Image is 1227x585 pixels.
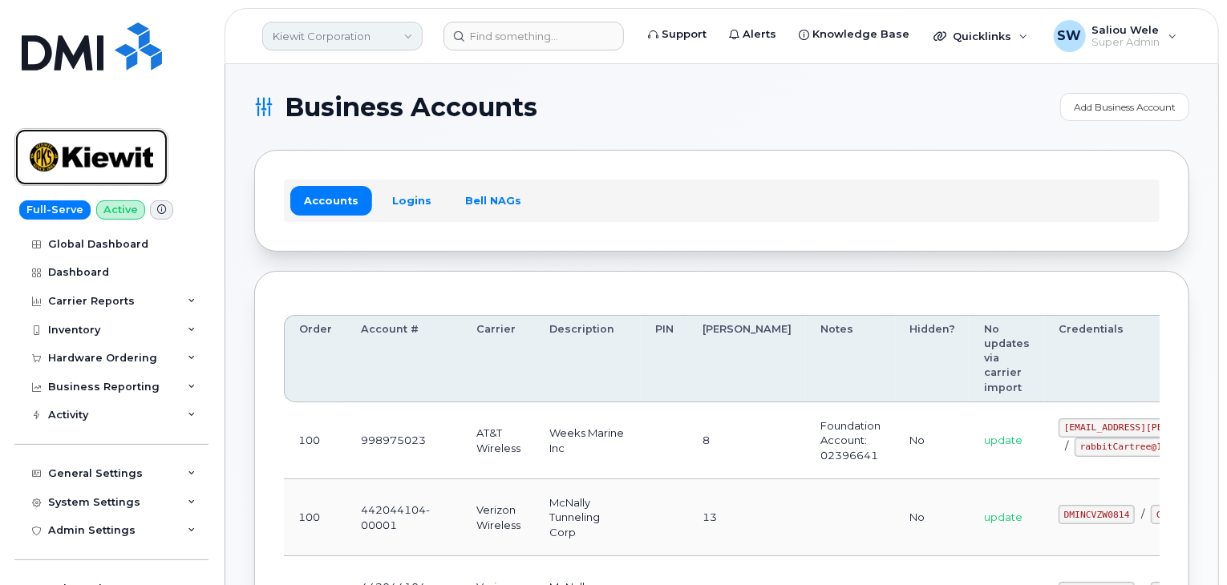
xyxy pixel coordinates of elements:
[1141,507,1144,520] span: /
[346,479,462,556] td: 442044104-00001
[1059,505,1135,524] code: DMINCVZW0814
[462,315,535,402] th: Carrier
[346,315,462,402] th: Account #
[1060,93,1189,121] a: Add Business Account
[462,402,535,479] td: AT&T Wireless
[535,402,641,479] td: Weeks Marine Inc
[284,402,346,479] td: 100
[284,315,346,402] th: Order
[535,479,641,556] td: McNally Tunneling Corp
[1075,438,1168,457] code: rabbitCartree@1
[285,95,537,119] span: Business Accounts
[1157,515,1215,573] iframe: Messenger Launcher
[290,186,372,215] a: Accounts
[641,315,688,402] th: PIN
[970,315,1044,402] th: No updates via carrier import
[1065,439,1068,452] span: /
[346,402,462,479] td: 998975023
[806,402,895,479] td: Foundation Account: 02396641
[452,186,535,215] a: Bell NAGs
[688,402,806,479] td: 8
[984,434,1022,446] span: update
[895,315,970,402] th: Hidden?
[688,315,806,402] th: [PERSON_NAME]
[984,510,1022,523] span: update
[688,479,806,556] td: 13
[535,315,641,402] th: Description
[895,479,970,556] td: No
[284,479,346,556] td: 100
[806,315,895,402] th: Notes
[895,402,970,479] td: No
[379,186,445,215] a: Logins
[462,479,535,556] td: Verizon Wireless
